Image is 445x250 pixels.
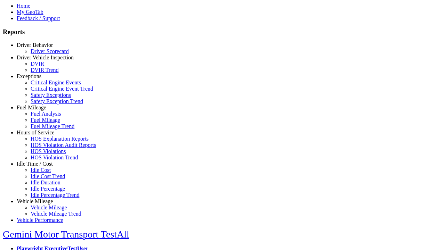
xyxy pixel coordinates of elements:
a: Feedback / Support [17,15,60,21]
a: HOS Explanation Reports [31,136,89,142]
a: Gemini Motor Transport TestAll [3,229,129,240]
a: My GeoTab [17,9,43,15]
a: Idle Cost [31,167,51,173]
a: Idle Percentage [31,186,65,192]
a: Fuel Mileage [31,117,60,123]
a: DVIR [31,61,44,67]
a: Home [17,3,30,9]
a: HOS Violation Trend [31,155,78,160]
a: Vehicle Mileage [31,205,67,210]
a: Driver Scorecard [31,48,69,54]
a: Idle Duration [31,180,60,185]
a: Exceptions [17,73,41,79]
a: Driver Behavior [17,42,53,48]
a: Idle Cost Trend [31,173,65,179]
a: Safety Exception Trend [31,98,83,104]
a: Idle Percentage Trend [31,192,79,198]
a: Driver Vehicle Inspection [17,55,74,60]
a: Critical Engine Events [31,80,81,85]
a: HOS Violation Audit Reports [31,142,96,148]
a: Idle Time / Cost [17,161,53,167]
a: HOS Violations [31,148,66,154]
a: Critical Engine Event Trend [31,86,93,92]
a: Vehicle Performance [17,217,63,223]
a: Vehicle Mileage Trend [31,211,81,217]
a: Hours of Service [17,130,54,135]
a: Fuel Analysis [31,111,61,117]
a: Safety Exceptions [31,92,71,98]
a: Fuel Mileage Trend [31,123,74,129]
a: DVIR Trend [31,67,58,73]
a: Vehicle Mileage [17,198,53,204]
h3: Reports [3,28,442,36]
a: Fuel Mileage [17,105,46,110]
